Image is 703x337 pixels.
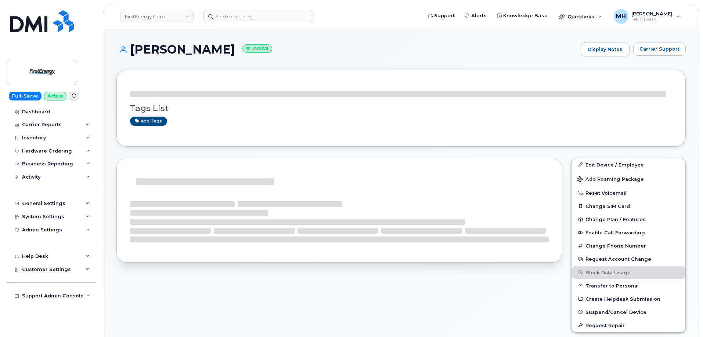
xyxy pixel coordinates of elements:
[572,199,685,213] button: Change SIM Card
[572,266,685,279] button: Block Data Usage
[585,230,645,235] span: Enable Call Forwarding
[242,44,272,53] small: Active
[577,176,644,183] span: Add Roaming Package
[572,239,685,252] button: Change Phone Number
[585,217,646,222] span: Change Plan / Features
[572,319,685,332] button: Request Repair
[581,43,630,56] a: Display Notes
[639,45,679,52] span: Carrier Support
[572,171,685,186] button: Add Roaming Package
[130,117,167,126] a: Add tags
[585,309,646,315] span: Suspend/Cancel Device
[572,279,685,292] button: Transfer to Personal
[572,252,685,265] button: Request Account Change
[572,158,685,171] a: Edit Device / Employee
[572,213,685,226] button: Change Plan / Features
[572,226,685,239] button: Enable Call Forwarding
[633,43,686,56] button: Carrier Support
[130,104,672,113] h3: Tags List
[572,305,685,319] button: Suspend/Cancel Device
[116,43,577,56] h1: [PERSON_NAME]
[572,186,685,199] button: Reset Voicemail
[572,292,685,305] a: Create Helpdesk Submission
